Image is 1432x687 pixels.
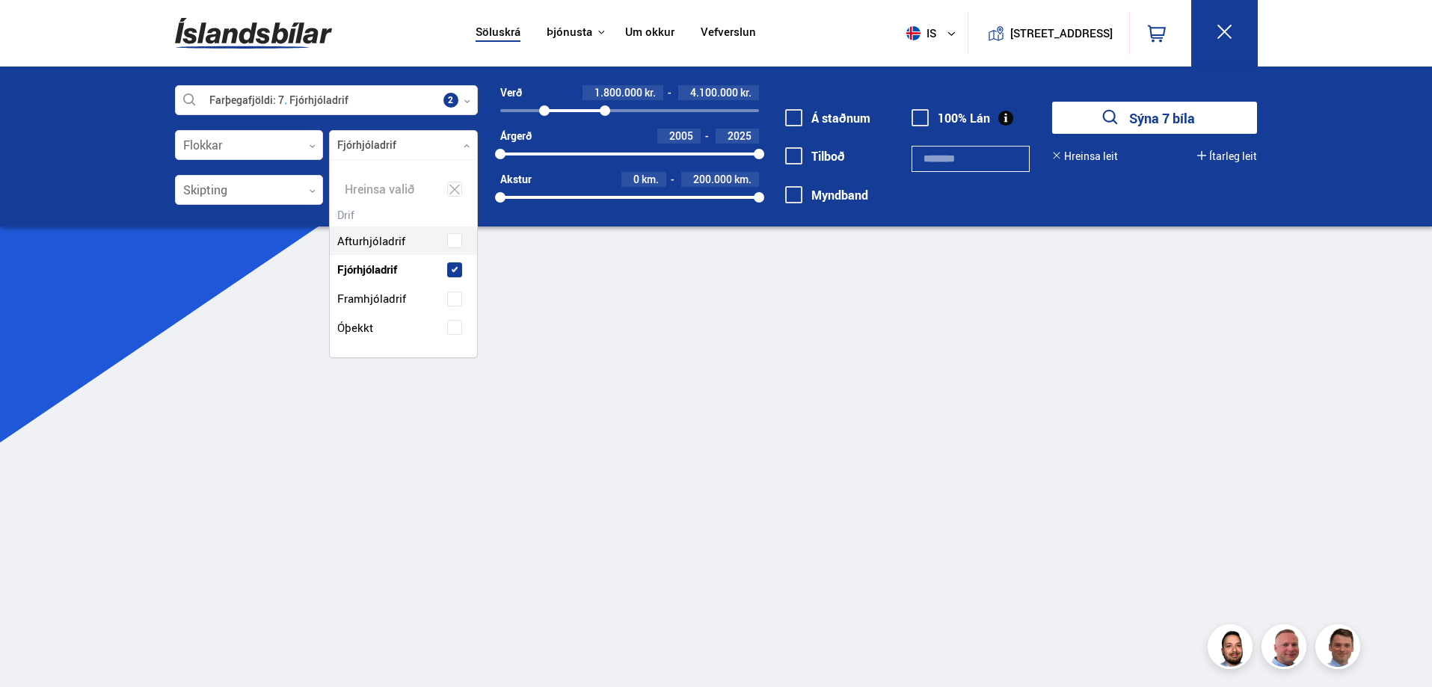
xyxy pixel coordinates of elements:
[175,9,332,58] img: G0Ugv5HjCgRt.svg
[740,87,752,99] span: kr.
[693,172,732,186] span: 200.000
[330,175,477,204] div: Hreinsa valið
[633,172,639,186] span: 0
[625,25,674,41] a: Um okkur
[785,150,845,163] label: Tilboð
[785,188,868,202] label: Myndband
[900,26,938,40] span: is
[337,317,373,339] span: Óþekkt
[1210,626,1255,671] img: nhp88E3Fdnt1Opn2.png
[976,12,1121,55] a: [STREET_ADDRESS]
[734,173,752,185] span: km.
[906,26,921,40] img: svg+xml;base64,PHN2ZyB4bWxucz0iaHR0cDovL3d3dy53My5vcmcvMjAwMC9zdmciIHdpZHRoPSI1MTIiIGhlaWdodD0iNT...
[645,87,656,99] span: kr.
[1318,626,1362,671] img: FbJEzSuNWCJXmdc-.webp
[547,25,592,40] button: Þjónusta
[669,129,693,143] span: 2005
[690,85,738,99] span: 4.100.000
[594,85,642,99] span: 1.800.000
[337,288,406,309] span: Framhjóladrif
[912,111,990,125] label: 100% Lán
[476,25,520,41] a: Söluskrá
[500,87,522,99] div: Verð
[642,173,659,185] span: km.
[1052,150,1118,162] button: Hreinsa leit
[728,129,752,143] span: 2025
[337,230,405,252] span: Afturhjóladrif
[785,111,870,125] label: Á staðnum
[500,130,532,142] div: Árgerð
[900,11,968,55] button: is
[701,25,756,41] a: Vefverslun
[1016,27,1107,40] button: [STREET_ADDRESS]
[337,259,397,280] span: Fjórhjóladrif
[1052,102,1257,134] button: Sýna 7 bíla
[1197,150,1257,162] button: Ítarleg leit
[500,173,532,185] div: Akstur
[12,6,57,51] button: Opna LiveChat spjallviðmót
[1264,626,1309,671] img: siFngHWaQ9KaOqBr.png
